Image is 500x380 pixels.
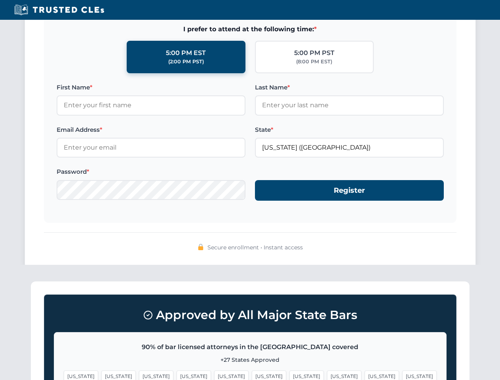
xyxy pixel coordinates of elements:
[294,48,335,58] div: 5:00 PM PST
[168,58,204,66] div: (2:00 PM PST)
[64,342,437,352] p: 90% of bar licensed attorneys in the [GEOGRAPHIC_DATA] covered
[57,24,444,34] span: I prefer to attend at the following time:
[255,95,444,115] input: Enter your last name
[57,167,245,177] label: Password
[57,138,245,158] input: Enter your email
[57,125,245,135] label: Email Address
[12,4,106,16] img: Trusted CLEs
[54,304,447,326] h3: Approved by All Major State Bars
[166,48,206,58] div: 5:00 PM EST
[255,125,444,135] label: State
[198,244,204,250] img: 🔒
[64,355,437,364] p: +27 States Approved
[255,83,444,92] label: Last Name
[296,58,332,66] div: (8:00 PM EST)
[57,95,245,115] input: Enter your first name
[255,138,444,158] input: Washington (WA)
[57,83,245,92] label: First Name
[255,180,444,201] button: Register
[207,243,303,252] span: Secure enrollment • Instant access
